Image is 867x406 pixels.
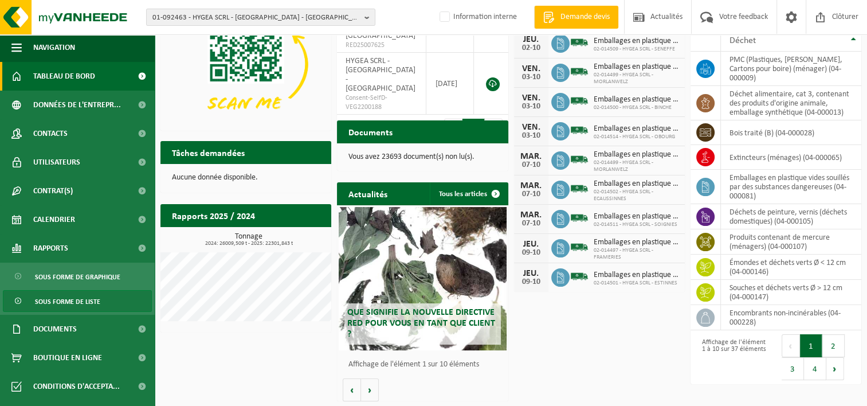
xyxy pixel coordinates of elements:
[721,86,861,120] td: déchet alimentaire, cat 3, contenant des produits d'origine animale, emballage synthétique (04-00...
[594,134,679,140] span: 02-014514 - HYGEA SCRL - OBOURG
[337,182,399,205] h2: Actualités
[782,357,804,380] button: 3
[3,290,152,312] a: Sous forme de liste
[33,91,121,119] span: Données de l'entrepr...
[426,53,474,115] td: [DATE]
[337,120,404,143] h2: Documents
[721,170,861,204] td: emballages en plastique vides souillés par des substances dangereuses (04-000081)
[570,62,589,81] img: BL-SO-LV
[594,179,679,189] span: Emballages en plastique vides souillés par des substances dangereuses
[696,333,770,381] div: Affichage de l'élément 1 à 10 sur 37 éléments
[520,132,543,140] div: 03-10
[594,212,679,221] span: Emballages en plastique vides souillés par des substances dangereuses
[520,190,543,198] div: 07-10
[520,35,543,44] div: JEU.
[594,189,679,202] span: 02-014502 - HYGEA SCRL - ECAUSSINNES
[520,220,543,228] div: 07-10
[33,234,68,263] span: Rapports
[33,177,73,205] span: Contrat(s)
[594,37,679,46] span: Emballages en plastique vides souillés par des substances dangereuses
[35,266,120,288] span: Sous forme de graphique
[594,221,679,228] span: 02-014511 - HYGEA SCRL - SOIGNIES
[520,103,543,111] div: 03-10
[520,181,543,190] div: MAR.
[721,280,861,305] td: souches et déchets verts Ø > 12 cm (04-000147)
[520,161,543,169] div: 07-10
[570,91,589,111] img: BL-SO-LV
[343,378,361,401] button: Vorige
[594,271,679,280] span: Emballages en plastique vides souillés par des substances dangereuses
[804,357,826,380] button: 4
[570,150,589,169] img: BL-SO-LV
[594,150,679,159] span: Emballages en plastique vides souillés par des substances dangereuses
[721,145,861,170] td: extincteurs (ménages) (04-000065)
[346,93,417,112] span: Consent-SelfD-VEG2200188
[782,334,800,357] button: Previous
[348,153,496,161] p: Vous avez 23693 document(s) non lu(s).
[570,33,589,52] img: BL-SO-LV
[160,141,256,163] h2: Tâches demandées
[33,119,68,148] span: Contacts
[152,9,360,26] span: 01-092463 - HYGEA SCRL - [GEOGRAPHIC_DATA] - [GEOGRAPHIC_DATA]
[33,33,75,62] span: Navigation
[146,9,375,26] button: 01-092463 - HYGEA SCRL - [GEOGRAPHIC_DATA] - [GEOGRAPHIC_DATA]
[520,269,543,278] div: JEU.
[594,104,679,111] span: 02-014500 - HYGEA SCRL - BINCHE
[33,343,102,372] span: Boutique en ligne
[594,124,679,134] span: Emballages en plastique vides souillés par des substances dangereuses
[3,266,152,287] a: Sous forme de graphique
[721,120,861,145] td: bois traité (B) (04-000028)
[520,93,543,103] div: VEN.
[33,148,80,177] span: Utilisateurs
[361,378,379,401] button: Volgende
[826,357,844,380] button: Next
[721,305,861,330] td: encombrants non-incinérables (04-000228)
[594,95,679,104] span: Emballages en plastique vides souillés par des substances dangereuses
[534,6,618,29] a: Demande devis
[570,208,589,228] img: BL-SO-LV
[348,361,502,369] p: Affichage de l'élément 1 sur 10 éléments
[33,372,120,401] span: Conditions d'accepta...
[33,315,77,343] span: Documents
[437,9,517,26] label: Information interne
[520,44,543,52] div: 02-10
[822,334,845,357] button: 2
[594,238,679,247] span: Emballages en plastique vides souillés par des substances dangereuses
[721,229,861,255] td: produits contenant de mercure (ménagers) (04-000107)
[558,11,613,23] span: Demande devis
[520,240,543,249] div: JEU.
[33,205,75,234] span: Calendrier
[570,267,589,286] img: BL-SO-LV
[520,64,543,73] div: VEN.
[594,159,679,173] span: 02-014499 - HYGEA SCRL - MORLANWELZ
[721,255,861,280] td: émondes et déchets verts Ø < 12 cm (04-000146)
[346,57,415,93] span: HYGEA SCRL - [GEOGRAPHIC_DATA] - [GEOGRAPHIC_DATA]
[346,41,417,50] span: RED25007625
[594,63,679,72] span: Emballages en plastique vides souillés par des substances dangereuses
[800,334,822,357] button: 1
[166,241,331,247] span: 2024: 26009,509 t - 2025: 22301,843 t
[520,210,543,220] div: MAR.
[721,52,861,86] td: PMC (Plastiques, [PERSON_NAME], Cartons pour boire) (ménager) (04-000009)
[520,249,543,257] div: 09-10
[172,174,320,182] p: Aucune donnée disponible.
[594,280,679,287] span: 02-014501 - HYGEA SCRL - ESTINNES
[729,36,756,45] span: Déchet
[339,207,506,350] a: Que signifie la nouvelle directive RED pour vous en tant que client ?
[520,73,543,81] div: 03-10
[594,247,679,261] span: 02-014497 - HYGEA SCRL - FRAMERIES
[594,46,679,53] span: 02-014509 - HYGEA SCRL - SENEFFE
[166,233,331,247] h3: Tonnage
[520,123,543,132] div: VEN.
[35,291,100,313] span: Sous forme de liste
[232,227,330,249] a: Consulter les rapports
[160,204,266,227] h2: Rapports 2025 / 2024
[347,308,495,339] span: Que signifie la nouvelle directive RED pour vous en tant que client ?
[721,204,861,229] td: déchets de peinture, vernis (déchets domestiques) (04-000105)
[570,237,589,257] img: BL-SO-LV
[33,62,95,91] span: Tableau de bord
[520,278,543,286] div: 09-10
[594,72,679,85] span: 02-014499 - HYGEA SCRL - MORLANWELZ
[520,152,543,161] div: MAR.
[570,179,589,198] img: BL-SO-LV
